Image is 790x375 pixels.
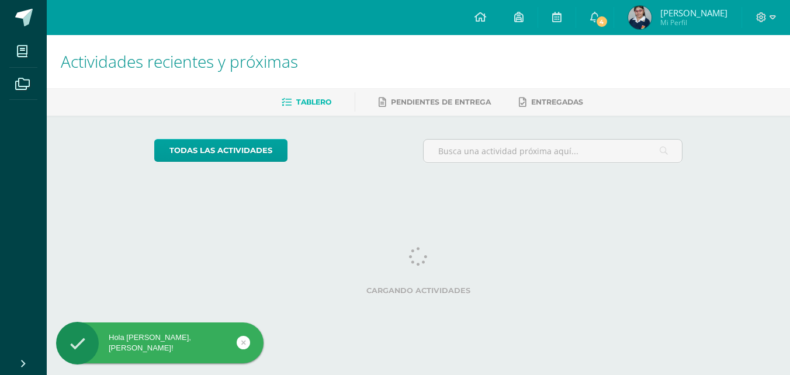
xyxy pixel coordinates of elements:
[391,98,491,106] span: Pendientes de entrega
[531,98,583,106] span: Entregadas
[628,6,652,29] img: b7ecfdf9687ba9f8997227d02f4c046d.png
[424,140,682,162] input: Busca una actividad próxima aquí...
[154,286,683,295] label: Cargando actividades
[660,18,727,27] span: Mi Perfil
[282,93,331,112] a: Tablero
[61,50,298,72] span: Actividades recientes y próximas
[379,93,491,112] a: Pendientes de entrega
[595,15,608,28] span: 4
[519,93,583,112] a: Entregadas
[56,332,264,353] div: Hola [PERSON_NAME], [PERSON_NAME]!
[296,98,331,106] span: Tablero
[660,7,727,19] span: [PERSON_NAME]
[154,139,287,162] a: todas las Actividades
